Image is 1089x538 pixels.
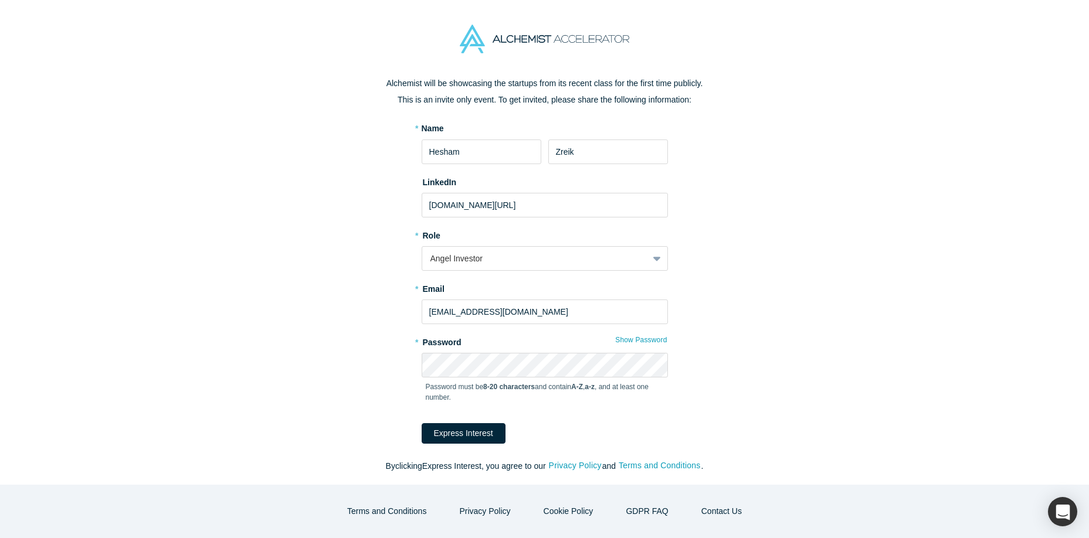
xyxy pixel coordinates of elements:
[422,139,541,164] input: First Name
[548,459,602,472] button: Privacy Policy
[298,460,791,472] p: By clicking Express Interest , you agree to our and .
[422,332,668,349] label: Password
[335,501,439,522] button: Terms and Conditions
[422,226,668,242] label: Role
[447,501,523,522] button: Privacy Policy
[585,383,595,391] strong: a-z
[298,77,791,90] p: Alchemist will be showcasing the startups from its recent class for the first time publicly.
[548,139,668,164] input: Last Name
[531,501,606,522] button: Cookie Policy
[615,332,667,348] button: Show Password
[298,94,791,106] p: This is an invite only event. To get invited, please share the following information:
[430,253,640,265] div: Angel Investor
[613,501,680,522] a: GDPR FAQ
[618,459,701,472] button: Terms and Conditions
[460,25,629,53] img: Alchemist Accelerator Logo
[571,383,583,391] strong: A-Z
[689,501,754,522] button: Contact Us
[426,382,664,403] p: Password must be and contain , , and at least one number.
[422,122,444,135] label: Name
[422,423,506,444] button: Express Interest
[483,383,535,391] strong: 8-20 characters
[422,172,457,189] label: LinkedIn
[422,279,668,295] label: Email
